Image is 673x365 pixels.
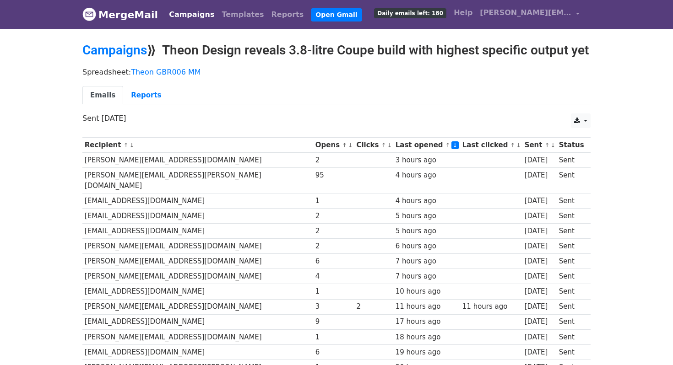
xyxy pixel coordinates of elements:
div: 4 hours ago [396,196,458,206]
a: Daily emails left: 180 [370,4,450,22]
div: 19 hours ago [396,347,458,358]
div: 11 hours ago [396,301,458,312]
td: [PERSON_NAME][EMAIL_ADDRESS][DOMAIN_NAME] [82,299,313,314]
div: [DATE] [525,347,555,358]
div: [DATE] [525,170,555,181]
div: [DATE] [525,196,555,206]
span: [PERSON_NAME][EMAIL_ADDRESS][DOMAIN_NAME] [480,7,571,18]
td: [PERSON_NAME][EMAIL_ADDRESS][DOMAIN_NAME] [82,329,313,344]
div: 1 [315,196,352,206]
div: [DATE] [525,241,555,252]
a: [PERSON_NAME][EMAIL_ADDRESS][DOMAIN_NAME] [476,4,583,25]
a: MergeMail [82,5,158,24]
td: [PERSON_NAME][EMAIL_ADDRESS][DOMAIN_NAME] [82,239,313,254]
div: 17 hours ago [396,317,458,327]
td: [PERSON_NAME][EMAIL_ADDRESS][DOMAIN_NAME] [82,254,313,269]
td: Sent [557,168,586,193]
td: Sent [557,254,586,269]
td: [PERSON_NAME][EMAIL_ADDRESS][PERSON_NAME][DOMAIN_NAME] [82,168,313,193]
a: Reports [123,86,169,105]
a: ↓ [550,142,555,149]
h2: ⟫ Theon Design reveals 3.8-litre Coupe build with highest specific output yet [82,43,591,58]
th: Last opened [393,138,460,153]
td: Sent [557,299,586,314]
img: MergeMail logo [82,7,96,21]
div: 3 hours ago [396,155,458,166]
th: Clicks [354,138,393,153]
td: Sent [557,153,586,168]
div: 1 [315,332,352,343]
div: 18 hours ago [396,332,458,343]
th: Last clicked [460,138,522,153]
td: Sent [557,269,586,284]
th: Sent [522,138,557,153]
a: Campaigns [82,43,147,58]
div: [DATE] [525,271,555,282]
td: [EMAIL_ADDRESS][DOMAIN_NAME] [82,208,313,223]
a: ↓ [387,142,392,149]
a: Help [450,4,476,22]
a: ↓ [451,141,459,149]
td: [EMAIL_ADDRESS][DOMAIN_NAME] [82,284,313,299]
div: 2 [356,301,391,312]
div: 6 [315,347,352,358]
div: [DATE] [525,286,555,297]
div: 2 [315,155,352,166]
a: Reports [268,5,308,24]
td: [PERSON_NAME][EMAIL_ADDRESS][DOMAIN_NAME] [82,153,313,168]
div: 10 hours ago [396,286,458,297]
a: Emails [82,86,123,105]
a: ↑ [510,142,516,149]
div: 95 [315,170,352,181]
td: Sent [557,193,586,208]
div: 1 [315,286,352,297]
div: [DATE] [525,155,555,166]
a: Open Gmail [311,8,362,21]
th: Recipient [82,138,313,153]
td: Sent [557,314,586,329]
a: ↓ [516,142,521,149]
a: ↑ [545,142,550,149]
td: Sent [557,284,586,299]
th: Status [557,138,586,153]
div: 7 hours ago [396,256,458,267]
td: Sent [557,344,586,360]
div: 6 hours ago [396,241,458,252]
td: Sent [557,224,586,239]
td: [EMAIL_ADDRESS][DOMAIN_NAME] [82,344,313,360]
div: 4 [315,271,352,282]
div: [DATE] [525,317,555,327]
div: 9 [315,317,352,327]
div: [DATE] [525,301,555,312]
div: 5 hours ago [396,226,458,236]
td: [EMAIL_ADDRESS][DOMAIN_NAME] [82,193,313,208]
a: ↑ [342,142,347,149]
a: ↓ [129,142,134,149]
td: [EMAIL_ADDRESS][DOMAIN_NAME] [82,314,313,329]
div: 6 [315,256,352,267]
div: [DATE] [525,332,555,343]
div: [DATE] [525,256,555,267]
a: ↓ [348,142,353,149]
td: Sent [557,208,586,223]
td: [EMAIL_ADDRESS][DOMAIN_NAME] [82,224,313,239]
td: [PERSON_NAME][EMAIL_ADDRESS][DOMAIN_NAME] [82,269,313,284]
a: ↑ [445,142,450,149]
p: Sent [DATE] [82,113,591,123]
td: Sent [557,239,586,254]
p: Spreadsheet: [82,67,591,77]
div: [DATE] [525,211,555,221]
a: Templates [218,5,267,24]
div: 7 hours ago [396,271,458,282]
a: ↑ [124,142,129,149]
div: 3 [315,301,352,312]
span: Daily emails left: 180 [374,8,446,18]
div: 2 [315,211,352,221]
div: 2 [315,226,352,236]
a: ↑ [381,142,386,149]
a: Theon GBR006 MM [131,68,201,76]
td: Sent [557,329,586,344]
th: Opens [313,138,354,153]
div: [DATE] [525,226,555,236]
a: Campaigns [165,5,218,24]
